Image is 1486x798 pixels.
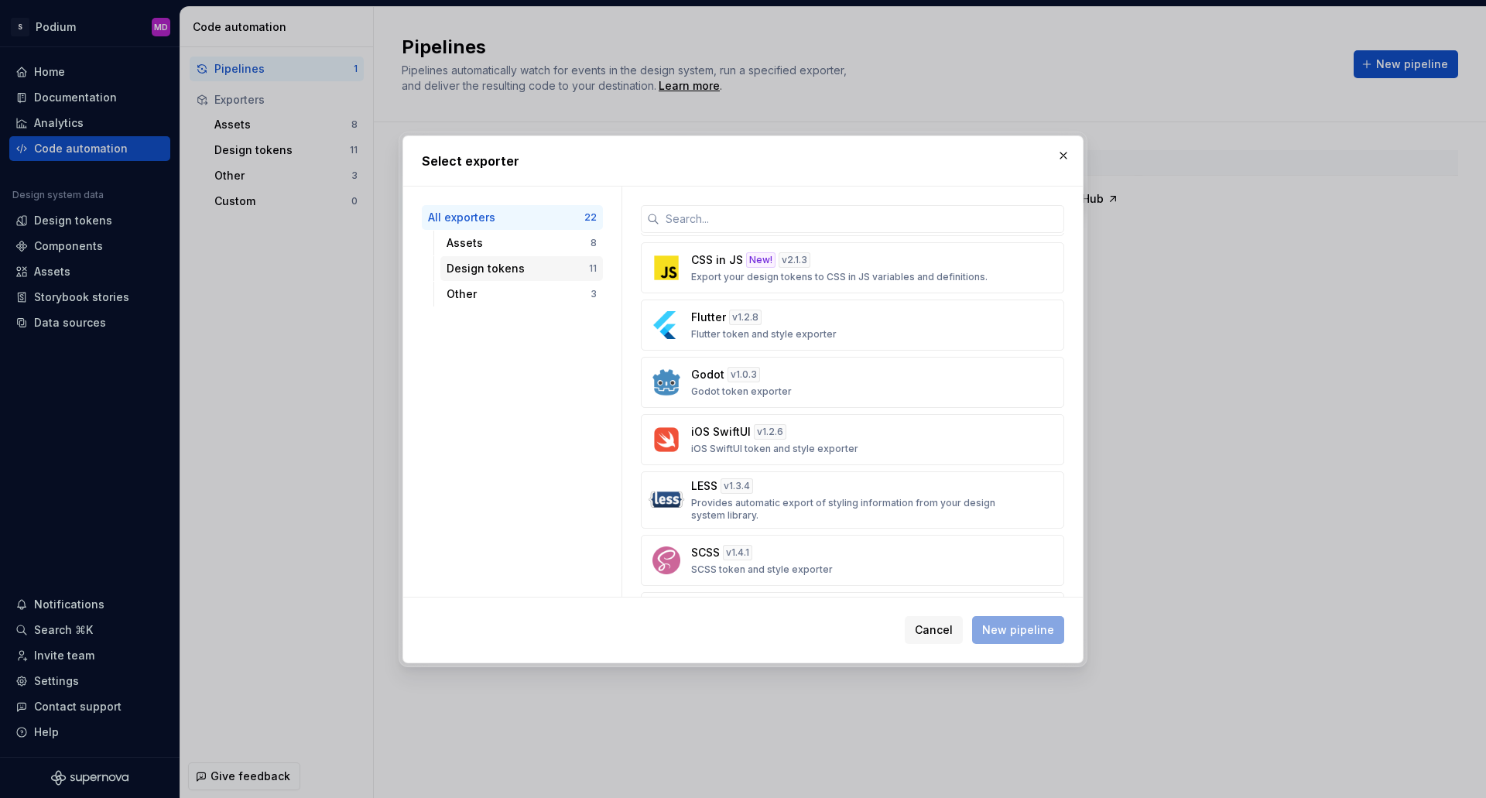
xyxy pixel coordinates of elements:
input: Search... [659,205,1064,233]
button: iOS SwiftUIv1.2.6iOS SwiftUI token and style exporter [641,414,1064,465]
p: Godot token exporter [691,385,792,398]
p: SCSS token and style exporter [691,563,833,576]
div: All exporters [428,210,584,225]
span: Cancel [915,622,953,638]
div: Design tokens [447,261,589,276]
button: All exporters22 [422,205,603,230]
p: CSS in JS [691,252,743,268]
div: 8 [591,237,597,249]
p: Provides automatic export of styling information from your design system library. [691,497,1005,522]
div: 3 [591,288,597,300]
h2: Select exporter [422,152,1064,170]
div: v 1.3.4 [721,478,753,494]
div: 22 [584,211,597,224]
button: Design tokens11 [440,256,603,281]
p: Flutter [691,310,726,325]
button: SCSSv1.4.1SCSS token and style exporter [641,535,1064,586]
div: v 1.4.1 [723,545,752,560]
button: Other3 [440,282,603,307]
div: v 1.0.3 [728,367,760,382]
p: Godot [691,367,724,382]
p: iOS SwiftUI [691,424,751,440]
button: LESSv1.3.4Provides automatic export of styling information from your design system library. [641,471,1064,529]
button: Style DictionaryNew!v2.4.1Export your design tokens to Style Dictionary format. [641,592,1064,643]
button: Cancel [905,616,963,644]
p: LESS [691,478,717,494]
p: Export your design tokens to CSS in JS variables and definitions. [691,271,988,283]
div: v 1.2.6 [754,424,786,440]
div: v 2.1.3 [779,252,810,268]
div: Other [447,286,591,302]
button: CSS in JSNew!v2.1.3Export your design tokens to CSS in JS variables and definitions. [641,242,1064,293]
div: New! [746,252,776,268]
button: Assets8 [440,231,603,255]
button: Godotv1.0.3Godot token exporter [641,357,1064,408]
p: iOS SwiftUI token and style exporter [691,443,858,455]
button: Flutterv1.2.8Flutter token and style exporter [641,300,1064,351]
p: Flutter token and style exporter [691,328,837,341]
div: v 1.2.8 [729,310,762,325]
div: 11 [589,262,597,275]
p: SCSS [691,545,720,560]
div: Assets [447,235,591,251]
